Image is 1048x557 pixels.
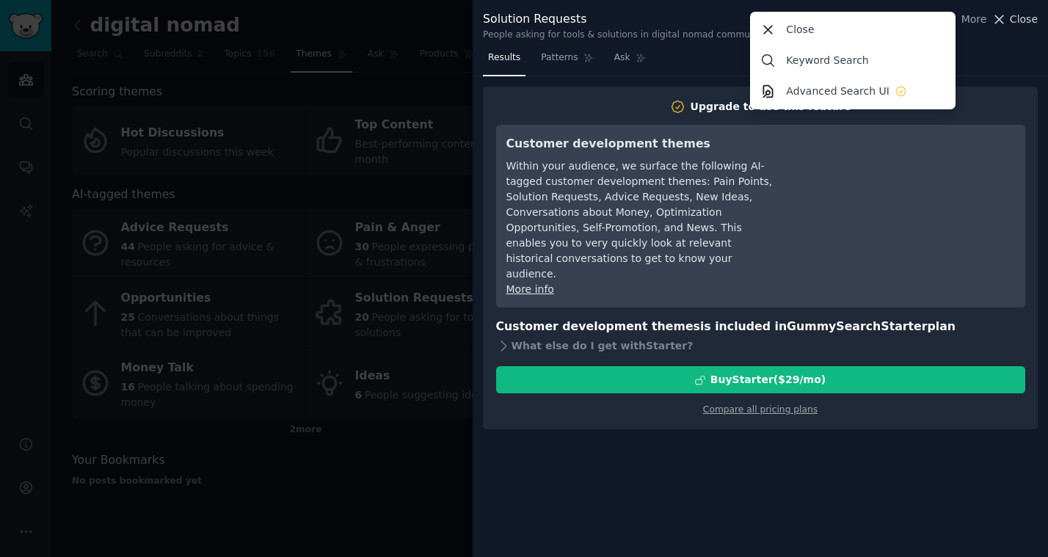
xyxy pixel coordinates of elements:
[795,135,1015,245] iframe: YouTube video player
[991,12,1038,27] button: Close
[786,22,814,37] p: Close
[787,319,927,333] span: GummySearch Starter
[614,51,630,65] span: Ask
[786,84,889,99] p: Advanced Search UI
[506,159,774,282] div: Within your audience, we surface the following AI-tagged customer development themes: Pain Points...
[786,53,868,68] p: Keyword Search
[1010,12,1038,27] span: Close
[961,12,987,27] span: More
[496,366,1025,393] button: BuyStarter($29/mo)
[506,283,554,295] a: More info
[946,12,987,27] button: More
[483,10,774,29] div: Solution Requests
[496,318,1025,336] h3: Customer development themes is included in plan
[753,45,953,76] a: Keyword Search
[488,51,520,65] span: Results
[753,76,953,106] a: Advanced Search UI
[541,51,578,65] span: Patterns
[710,372,826,387] div: Buy Starter ($ 29 /mo )
[536,46,598,76] a: Patterns
[496,335,1025,356] div: What else do I get with Starter ?
[609,46,651,76] a: Ask
[703,404,818,415] a: Compare all pricing plans
[691,99,851,114] div: Upgrade to use this feature
[483,46,525,76] a: Results
[506,135,774,153] h3: Customer development themes
[483,29,774,42] div: People asking for tools & solutions in digital nomad communities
